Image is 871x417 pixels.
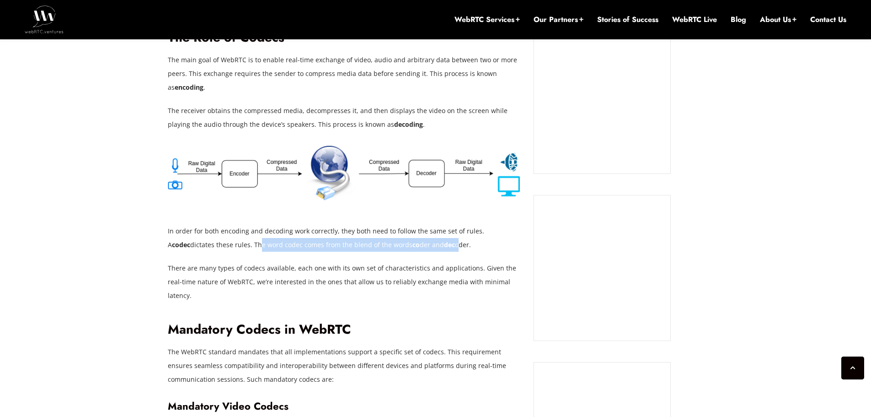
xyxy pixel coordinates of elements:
[731,15,746,25] a: Blog
[25,5,64,33] img: WebRTC.ventures
[168,400,520,412] h3: Mandatory Video Codecs
[168,104,520,131] p: The receiver obtains the compressed media, decompresses it, and then displays the video on the sc...
[810,15,846,25] a: Contact Us
[168,224,520,252] p: In order for both encoding and decoding work correctly, they both need to follow the same set of ...
[168,30,520,46] h2: The Role of Codecs
[672,15,717,25] a: WebRTC Live
[543,43,661,164] iframe: Embedded CTA
[172,240,190,249] strong: codec
[412,240,420,249] strong: co
[760,15,796,25] a: About Us
[168,53,520,94] p: The main goal of WebRTC is to enable real-time exchange of video, audio and arbitrary data betwee...
[534,15,583,25] a: Our Partners
[168,322,520,338] h2: Mandatory Codecs in WebRTC
[454,15,520,25] a: WebRTC Services
[394,120,423,129] strong: decoding
[168,261,520,303] p: There are many types of codecs available, each one with its own set of characteristics and applic...
[168,145,520,202] img: Codecs.drawio.png
[543,205,661,331] iframe: Embedded CTA
[168,345,520,386] p: The WebRTC standard mandates that all implementations support a specific set of codecs. This requ...
[597,15,658,25] a: Stories of Success
[175,83,203,92] strong: encoding
[444,240,455,249] strong: dec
